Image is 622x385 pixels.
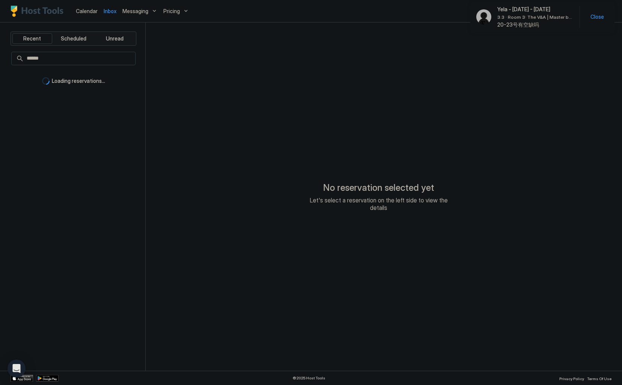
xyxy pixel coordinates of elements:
a: Host Tools Logo [11,6,67,17]
span: Yela - [DATE] - [DATE] [497,6,574,13]
span: Recent [23,35,41,42]
div: tab-group [11,31,136,46]
a: Inbox [104,7,116,15]
div: Avatar [476,9,491,24]
span: Privacy Policy [559,376,584,381]
span: Scheduled [61,35,86,42]
span: Pricing [163,8,180,15]
span: 20-23号有空缺吗 [497,21,574,28]
a: Terms Of Use [587,374,611,382]
button: Unread [95,33,134,44]
span: Close [590,13,604,20]
span: Unread [106,35,124,42]
span: No reservation selected yet [323,182,434,193]
button: Scheduled [54,33,94,44]
div: Open Intercom Messenger [8,360,26,378]
span: Terms Of Use [587,376,611,381]
button: Recent [12,33,52,44]
span: Messaging [122,8,148,15]
div: loading [42,77,50,85]
input: Input Field [24,52,135,65]
a: Calendar [76,7,98,15]
a: Google Play Store [36,375,59,382]
span: Inbox [104,8,116,14]
a: App Store [11,375,33,382]
span: © 2025 Host Tools [293,376,325,381]
span: Loading reservations... [52,78,105,84]
a: Privacy Policy [559,374,584,382]
span: Calendar [76,8,98,14]
span: 3.3 · Room 3: The V&A | Master bedroom | [GEOGRAPHIC_DATA] [497,14,574,20]
span: Let's select a reservation on the left side to view the details [303,196,454,211]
